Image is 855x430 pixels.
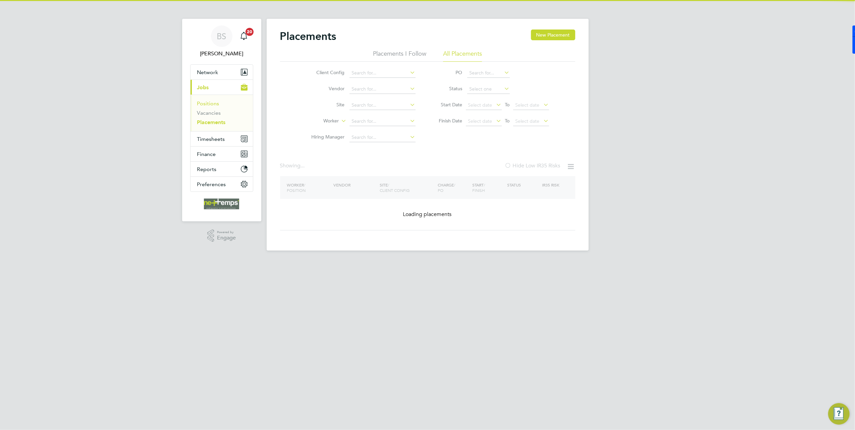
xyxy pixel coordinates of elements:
[246,28,254,36] span: 20
[503,116,512,125] span: To
[467,85,510,94] input: Select one
[467,68,510,78] input: Search for...
[190,25,253,58] a: BS[PERSON_NAME]
[280,162,306,169] div: Showing
[191,147,253,161] button: Finance
[237,25,251,47] a: 20
[516,118,540,124] span: Select date
[443,50,482,62] li: All Placements
[190,50,253,58] span: Brooke Sharp
[306,134,345,140] label: Hiring Manager
[190,199,253,209] a: Go to home page
[432,86,463,92] label: Status
[373,50,426,62] li: Placements I Follow
[191,162,253,176] button: Reports
[197,166,217,172] span: Reports
[217,235,236,241] span: Engage
[306,69,345,75] label: Client Config
[301,162,305,169] span: ...
[306,86,345,92] label: Vendor
[197,181,226,187] span: Preferences
[191,80,253,95] button: Jobs
[350,117,416,126] input: Search for...
[516,102,540,108] span: Select date
[828,403,850,425] button: Engage Resource Center
[197,84,209,91] span: Jobs
[197,136,225,142] span: Timesheets
[350,101,416,110] input: Search for...
[503,100,512,109] span: To
[306,102,345,108] label: Site
[468,118,492,124] span: Select date
[197,100,219,107] a: Positions
[350,133,416,142] input: Search for...
[432,102,463,108] label: Start Date
[432,69,463,75] label: PO
[191,65,253,79] button: Network
[350,68,416,78] input: Search for...
[182,19,261,221] nav: Main navigation
[197,69,218,75] span: Network
[217,229,236,235] span: Powered by
[280,30,336,43] h2: Placements
[301,118,339,124] label: Worker
[217,32,226,41] span: BS
[468,102,492,108] span: Select date
[204,199,239,209] img: net-temps-logo-retina.png
[197,110,221,116] a: Vacancies
[505,162,560,169] label: Hide Low IR35 Risks
[207,229,236,242] a: Powered byEngage
[531,30,575,40] button: New Placement
[197,151,216,157] span: Finance
[191,95,253,131] div: Jobs
[197,119,226,125] a: Placements
[350,85,416,94] input: Search for...
[191,177,253,192] button: Preferences
[191,131,253,146] button: Timesheets
[432,118,463,124] label: Finish Date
